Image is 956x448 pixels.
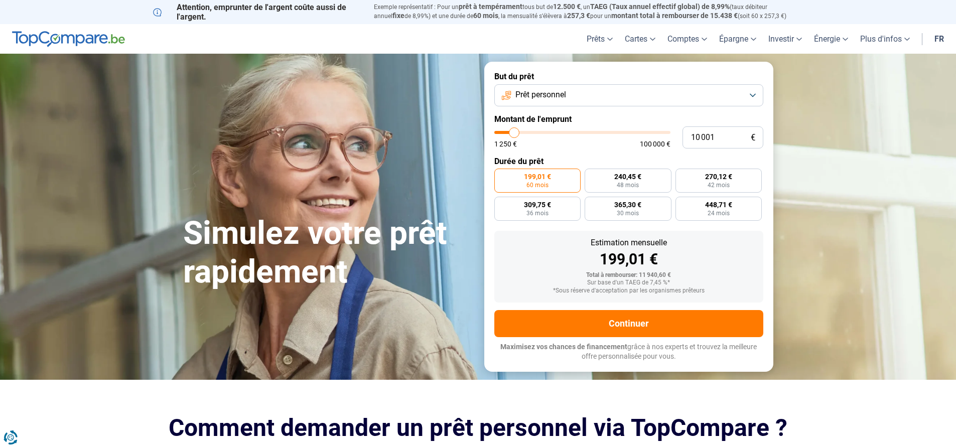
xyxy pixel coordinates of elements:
span: 30 mois [617,210,639,216]
span: 48 mois [617,182,639,188]
div: Sur base d'un TAEG de 7,45 %* [502,279,755,286]
button: Continuer [494,310,763,337]
span: prêt à tempérament [459,3,522,11]
a: Plus d'infos [854,24,916,54]
label: Durée du prêt [494,157,763,166]
span: 257,3 € [567,12,590,20]
a: fr [928,24,950,54]
span: 24 mois [708,210,730,216]
span: montant total à rembourser de 15.438 € [611,12,738,20]
label: Montant de l'emprunt [494,114,763,124]
span: 60 mois [473,12,498,20]
span: 100 000 € [640,140,670,147]
span: 1 250 € [494,140,517,147]
img: TopCompare [12,31,125,47]
span: 240,45 € [614,173,641,180]
h1: Simulez votre prêt rapidement [183,214,472,291]
span: € [751,133,755,142]
a: Prêts [581,24,619,54]
div: 199,01 € [502,252,755,267]
span: Prêt personnel [515,89,566,100]
p: Attention, emprunter de l'argent coûte aussi de l'argent. [153,3,362,22]
a: Cartes [619,24,661,54]
span: 42 mois [708,182,730,188]
a: Investir [762,24,808,54]
a: Comptes [661,24,713,54]
span: Maximisez vos chances de financement [500,343,627,351]
span: 199,01 € [524,173,551,180]
a: Énergie [808,24,854,54]
button: Prêt personnel [494,84,763,106]
a: Épargne [713,24,762,54]
span: TAEG (Taux annuel effectif global) de 8,99% [590,3,730,11]
label: But du prêt [494,72,763,81]
span: 36 mois [526,210,549,216]
span: 309,75 € [524,201,551,208]
p: Exemple représentatif : Pour un tous but de , un (taux débiteur annuel de 8,99%) et une durée de ... [374,3,803,21]
span: fixe [392,12,404,20]
h2: Comment demander un prêt personnel via TopCompare ? [153,414,803,441]
div: Total à rembourser: 11 940,60 € [502,272,755,279]
p: grâce à nos experts et trouvez la meilleure offre personnalisée pour vous. [494,342,763,362]
div: *Sous réserve d'acceptation par les organismes prêteurs [502,287,755,294]
span: 12.500 € [553,3,581,11]
span: 270,12 € [705,173,732,180]
span: 365,30 € [614,201,641,208]
span: 448,71 € [705,201,732,208]
span: 60 mois [526,182,549,188]
div: Estimation mensuelle [502,239,755,247]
